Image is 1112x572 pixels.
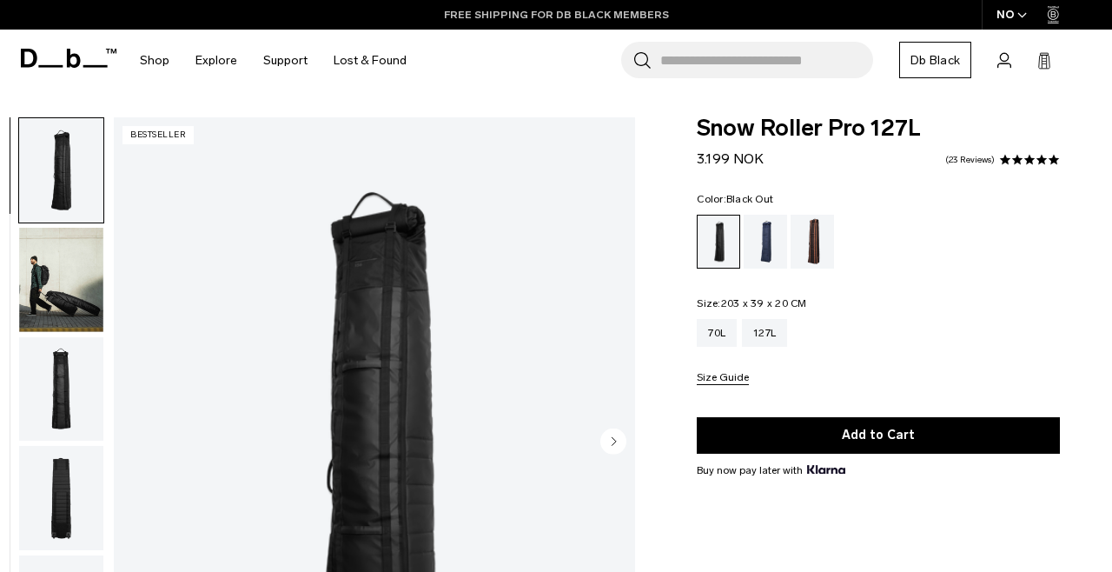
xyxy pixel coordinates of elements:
[600,428,626,457] button: Next slide
[19,118,103,223] img: Snow_roller_pro_black_out_new_db1.png
[721,297,807,309] span: 203 x 39 x 20 CM
[19,337,103,442] img: Snow_roller_pro_black_out_new_db9.png
[334,30,407,91] a: Lost & Found
[697,194,773,204] legend: Color:
[697,319,737,347] a: 70L
[18,336,104,442] button: Snow_roller_pro_black_out_new_db9.png
[791,215,834,269] a: Homegrown with Lu
[18,227,104,333] button: Snow_roller_pro_black_out_new_db10.png
[697,462,844,478] span: Buy now pay later with
[263,30,308,91] a: Support
[697,150,764,167] span: 3.199 NOK
[744,215,787,269] a: Blue Hour
[899,42,971,78] a: Db Black
[807,465,844,474] img: {"height" => 20, "alt" => "Klarna"}
[140,30,169,91] a: Shop
[697,417,1060,454] button: Add to Cart
[195,30,237,91] a: Explore
[742,319,787,347] a: 127L
[444,7,669,23] a: FREE SHIPPING FOR DB BLACK MEMBERS
[19,228,103,332] img: Snow_roller_pro_black_out_new_db10.png
[122,126,194,144] p: Bestseller
[945,156,995,164] a: 23 reviews
[726,193,773,205] span: Black Out
[697,215,740,269] a: Black Out
[697,372,749,385] button: Size Guide
[18,445,104,551] button: Snow_roller_pro_black_out_new_db8.png
[127,30,420,91] nav: Main Navigation
[19,446,103,550] img: Snow_roller_pro_black_out_new_db8.png
[697,117,1060,140] span: Snow Roller Pro 127L
[697,298,806,309] legend: Size:
[18,117,104,223] button: Snow_roller_pro_black_out_new_db1.png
